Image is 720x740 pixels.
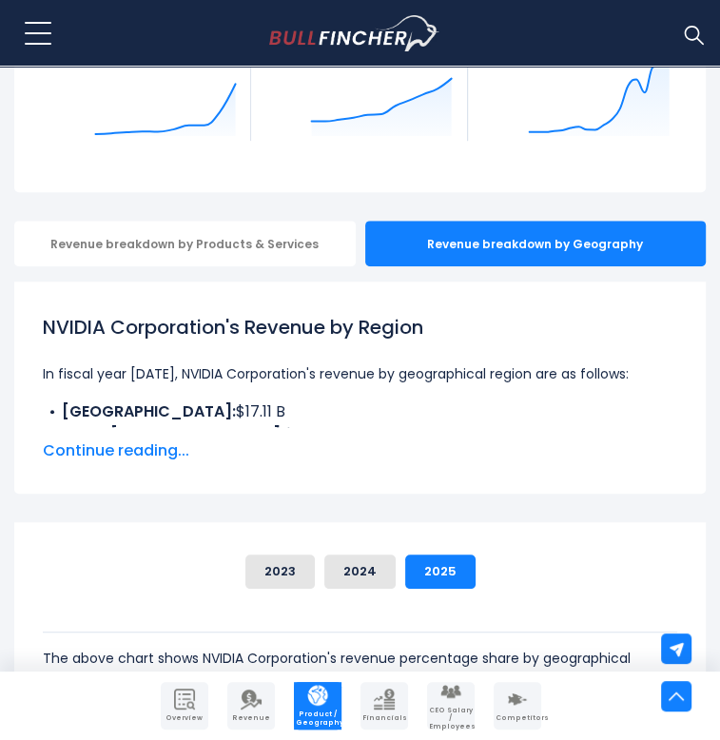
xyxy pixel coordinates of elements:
[62,400,236,422] b: [GEOGRAPHIC_DATA]:
[43,647,677,692] p: The above chart shows NVIDIA Corporation's revenue percentage share by geographical region.
[62,423,284,445] b: Other [GEOGRAPHIC_DATA]:
[269,15,439,51] img: Bullfincher logo
[229,714,273,722] span: Revenue
[227,682,275,730] a: Company Revenue
[427,682,475,730] a: Company Employees
[496,714,539,722] span: Competitors
[245,555,315,589] button: 2023
[429,707,473,730] span: CEO Salary / Employees
[494,682,541,730] a: Company Competitors
[324,555,396,589] button: 2024
[163,714,206,722] span: Overview
[14,221,356,266] div: Revenue breakdown by Products & Services
[362,714,406,722] span: Financials
[360,682,408,730] a: Company Financials
[365,221,707,266] div: Revenue breakdown by Geography
[161,682,208,730] a: Company Overview
[43,362,677,385] p: In fiscal year [DATE], NVIDIA Corporation's revenue by geographical region are as follows:
[43,439,677,462] span: Continue reading...
[43,400,677,423] li: $17.11 B
[43,313,677,341] h1: NVIDIA Corporation's Revenue by Region
[269,15,474,51] a: Go to homepage
[294,682,341,730] a: Company Product/Geography
[43,423,677,446] li: $7.88 B
[296,711,340,727] span: Product / Geography
[405,555,476,589] button: 2025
